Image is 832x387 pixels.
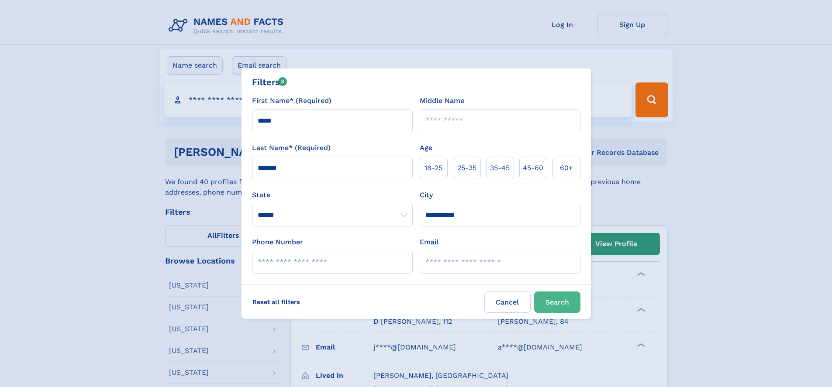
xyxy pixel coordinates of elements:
[484,291,531,313] label: Cancel
[247,291,306,312] label: Reset all filters
[420,190,433,200] label: City
[252,237,303,247] label: Phone Number
[252,190,413,200] label: State
[252,143,331,153] label: Last Name* (Required)
[252,75,287,89] div: Filters
[420,143,432,153] label: Age
[252,96,331,106] label: First Name* (Required)
[420,96,464,106] label: Middle Name
[490,163,510,173] span: 35‑45
[534,291,580,313] button: Search
[425,163,442,173] span: 18‑25
[420,237,438,247] label: Email
[457,163,476,173] span: 25‑35
[560,163,573,173] span: 60+
[523,163,543,173] span: 45‑60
